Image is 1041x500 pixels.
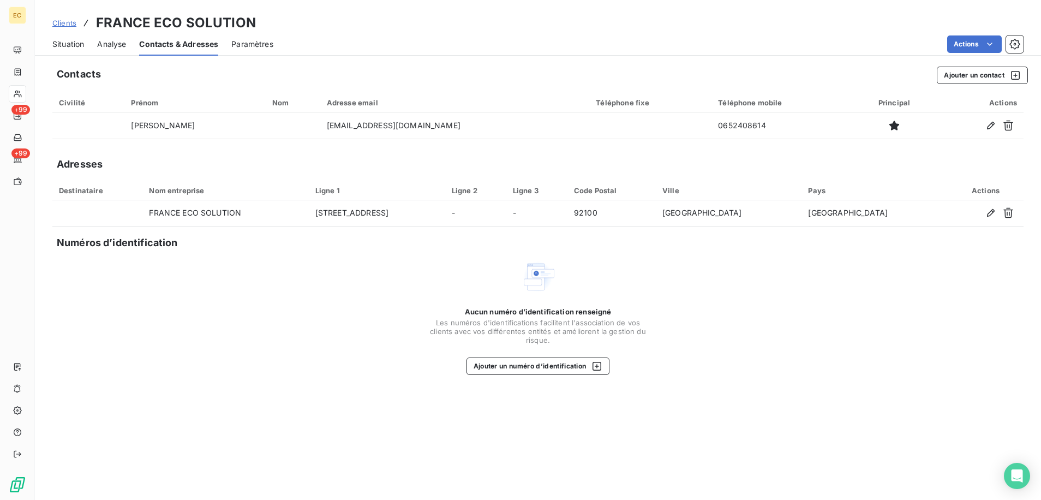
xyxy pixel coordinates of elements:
h3: FRANCE ECO SOLUTION [96,13,256,33]
span: Paramètres [231,39,273,50]
div: Code Postal [574,186,649,195]
h5: Adresses [57,157,103,172]
button: Ajouter un numéro d’identification [466,358,610,375]
img: Empty state [520,259,555,294]
div: Ligne 3 [513,186,561,195]
span: Les numéros d'identifications facilitent l'association de vos clients avec vos différentes entité... [429,318,647,344]
div: Principal [860,98,929,107]
button: Ajouter un contact [937,67,1028,84]
div: Nom [272,98,314,107]
div: Pays [808,186,941,195]
td: FRANCE ECO SOLUTION [142,200,308,227]
div: Téléphone fixe [596,98,705,107]
td: 0652408614 [711,112,853,139]
div: Destinataire [59,186,136,195]
span: Analyse [97,39,126,50]
span: +99 [11,105,30,115]
button: Actions [947,35,1002,53]
div: Actions [954,186,1017,195]
div: EC [9,7,26,24]
div: Adresse email [327,98,583,107]
span: +99 [11,148,30,158]
span: Situation [52,39,84,50]
td: 92100 [567,200,656,227]
td: [EMAIL_ADDRESS][DOMAIN_NAME] [320,112,590,139]
div: Civilité [59,98,118,107]
div: Téléphone mobile [718,98,846,107]
td: [GEOGRAPHIC_DATA] [801,200,948,227]
div: Ligne 2 [452,186,500,195]
td: [PERSON_NAME] [124,112,265,139]
h5: Contacts [57,67,101,82]
div: Ville [662,186,795,195]
div: Actions [942,98,1017,107]
td: - [445,200,506,227]
div: Prénom [131,98,259,107]
img: Logo LeanPay [9,476,26,493]
a: Clients [52,17,76,28]
div: Nom entreprise [149,186,302,195]
h5: Numéros d’identification [57,235,178,251]
span: Contacts & Adresses [139,39,218,50]
td: - [506,200,567,227]
td: [STREET_ADDRESS] [309,200,445,227]
td: [GEOGRAPHIC_DATA] [656,200,802,227]
span: Clients [52,19,76,27]
div: Open Intercom Messenger [1004,463,1030,489]
div: Ligne 1 [315,186,439,195]
span: Aucun numéro d’identification renseigné [465,307,612,316]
